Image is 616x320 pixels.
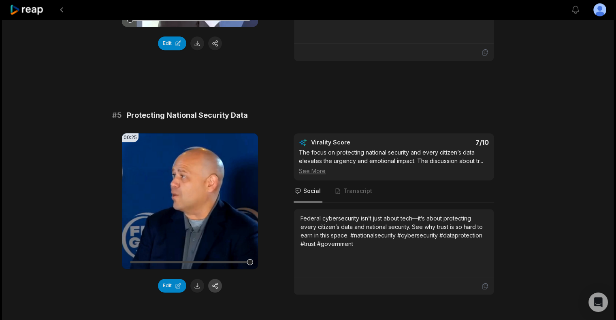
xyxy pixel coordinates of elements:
div: See More [299,167,489,175]
div: 7 /10 [402,138,489,146]
video: Your browser does not support mp4 format. [122,133,258,269]
span: Protecting National Security Data [127,110,248,121]
div: The focus on protecting national security and every citizen’s data elevates the urgency and emoti... [299,148,489,175]
button: Edit [158,279,186,292]
span: Transcript [343,187,372,195]
button: Edit [158,36,186,50]
span: # 5 [112,110,122,121]
div: Federal cybersecurity isn’t just about tech—it’s about protecting every citizen’s data and nation... [301,214,487,248]
div: Virality Score [311,138,398,146]
span: Social [303,187,321,195]
div: Open Intercom Messenger [588,292,608,312]
nav: Tabs [294,180,494,202]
